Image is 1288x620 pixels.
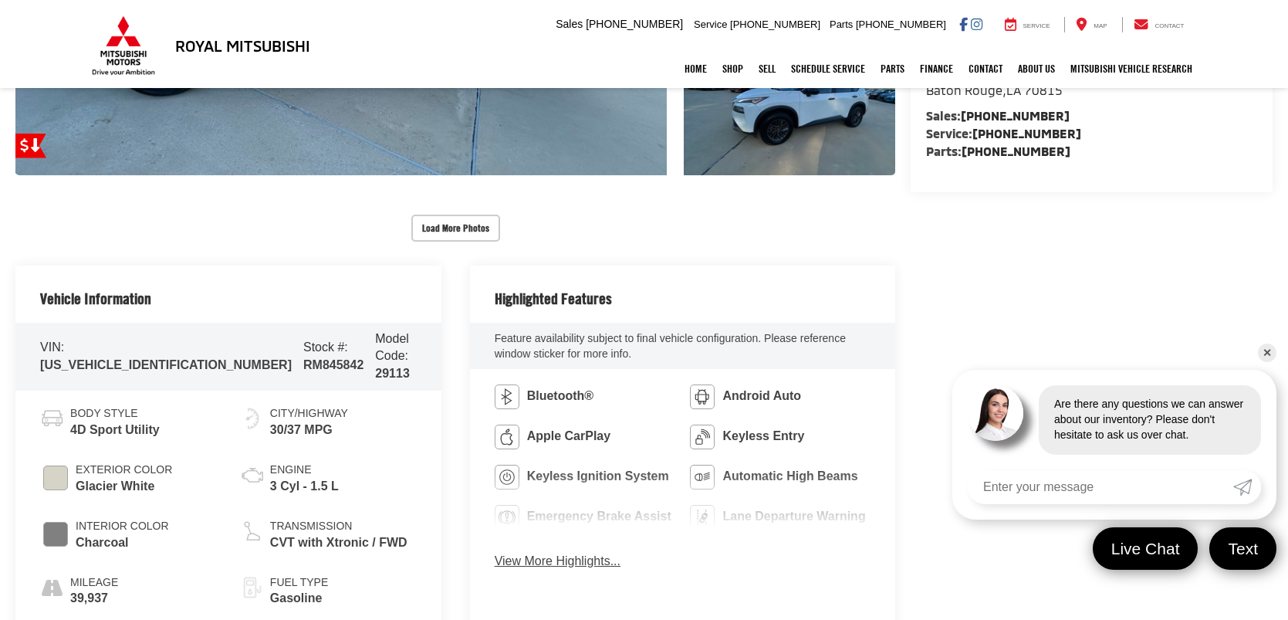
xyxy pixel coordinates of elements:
a: Instagram: Click to visit our Instagram page [971,18,982,30]
span: CVT with Xtronic / FWD [270,534,407,552]
img: Mitsubishi [89,15,158,76]
span: Mileage [70,575,118,591]
span: City/Highway [270,406,348,422]
img: Automatic High Beams [690,465,715,490]
div: Are there any questions we can answer about our inventory? Please don't hesitate to ask us over c... [1039,385,1261,455]
a: [PHONE_NUMBER] [961,108,1070,123]
span: 39,937 [70,590,118,608]
span: 70815 [1024,83,1063,97]
span: Bluetooth® [527,388,593,405]
a: Schedule Service: Opens in a new tab [783,49,873,88]
a: Finance [912,49,961,88]
a: Sell [751,49,783,88]
span: Fuel Type [270,575,328,591]
a: Parts: Opens in a new tab [873,49,912,88]
span: Map [1094,22,1107,29]
span: 29113 [375,367,410,380]
h2: Vehicle Information [40,290,151,307]
img: Apple CarPlay [495,425,519,449]
img: Keyless Ignition System [495,465,519,490]
a: Facebook: Click to visit our Facebook page [959,18,968,30]
span: VIN: [40,340,64,354]
h3: Royal Mitsubishi [175,37,310,54]
a: Live Chat [1093,527,1198,570]
a: Shop [715,49,751,88]
img: 2023 Nissan Rogue S [681,15,898,177]
img: Android Auto [690,385,715,409]
span: 30/37 MPG [270,422,348,439]
span: Android Auto [722,388,801,405]
span: Exterior Color [76,462,172,478]
span: 4D Sport Utility [70,422,160,439]
span: Model Code: [375,332,409,363]
span: Transmission [270,519,407,534]
span: Contact [1154,22,1184,29]
span: Parts [830,19,853,30]
span: RM845842 [303,358,363,371]
img: Keyless Entry [690,425,715,449]
button: View More Highlights... [495,553,620,571]
span: Glacier White [76,478,172,496]
span: Text [1220,538,1266,559]
h2: Highlighted Features [495,290,612,307]
a: Text [1209,527,1276,570]
span: [PHONE_NUMBER] [730,19,820,30]
a: Submit [1233,470,1261,504]
span: Service [694,19,727,30]
span: Gasoline [270,590,328,608]
span: LA [1006,83,1021,97]
a: Expand Photo 3 [684,16,896,175]
strong: Sales: [926,108,1070,123]
span: #808080 [43,522,68,547]
span: Engine [270,462,339,478]
span: Service [1023,22,1050,29]
span: [PHONE_NUMBER] [586,18,683,30]
img: Bluetooth® [495,385,519,409]
span: Body Style [70,406,160,422]
strong: Parts: [926,144,1070,158]
a: About Us [1010,49,1063,88]
input: Enter your message [968,470,1233,504]
span: Charcoal [76,534,169,552]
a: [PHONE_NUMBER] [972,126,1081,141]
span: Feature availability subject to final vehicle configuration. Please reference window sticker for ... [495,332,846,360]
a: Service [993,17,1062,32]
span: Sales [556,18,583,30]
strong: Service: [926,126,1081,141]
span: , [926,83,1063,97]
span: Stock #: [303,340,348,354]
a: Contact [961,49,1010,88]
span: Apple CarPlay [527,428,610,446]
i: mileage icon [40,575,63,597]
span: Live Chat [1104,538,1188,559]
span: [US_VEHICLE_IDENTIFICATION_NUMBER] [40,358,292,371]
a: Mitsubishi Vehicle Research [1063,49,1200,88]
a: Home [677,49,715,88]
button: Load More Photos [411,215,500,242]
span: Baton Rouge [926,83,1002,97]
img: Fuel Economy [240,406,265,431]
span: [PHONE_NUMBER] [856,19,946,30]
a: [PHONE_NUMBER] [962,144,1070,158]
span: Keyless Entry [722,428,804,446]
span: #D6D4C6 [43,466,68,490]
a: Map [1064,17,1118,32]
a: Get Price Drop Alert [15,134,46,158]
span: 3 Cyl - 1.5 L [270,478,339,496]
a: Contact [1122,17,1196,32]
img: Agent profile photo [968,385,1023,441]
span: Interior Color [76,519,169,534]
